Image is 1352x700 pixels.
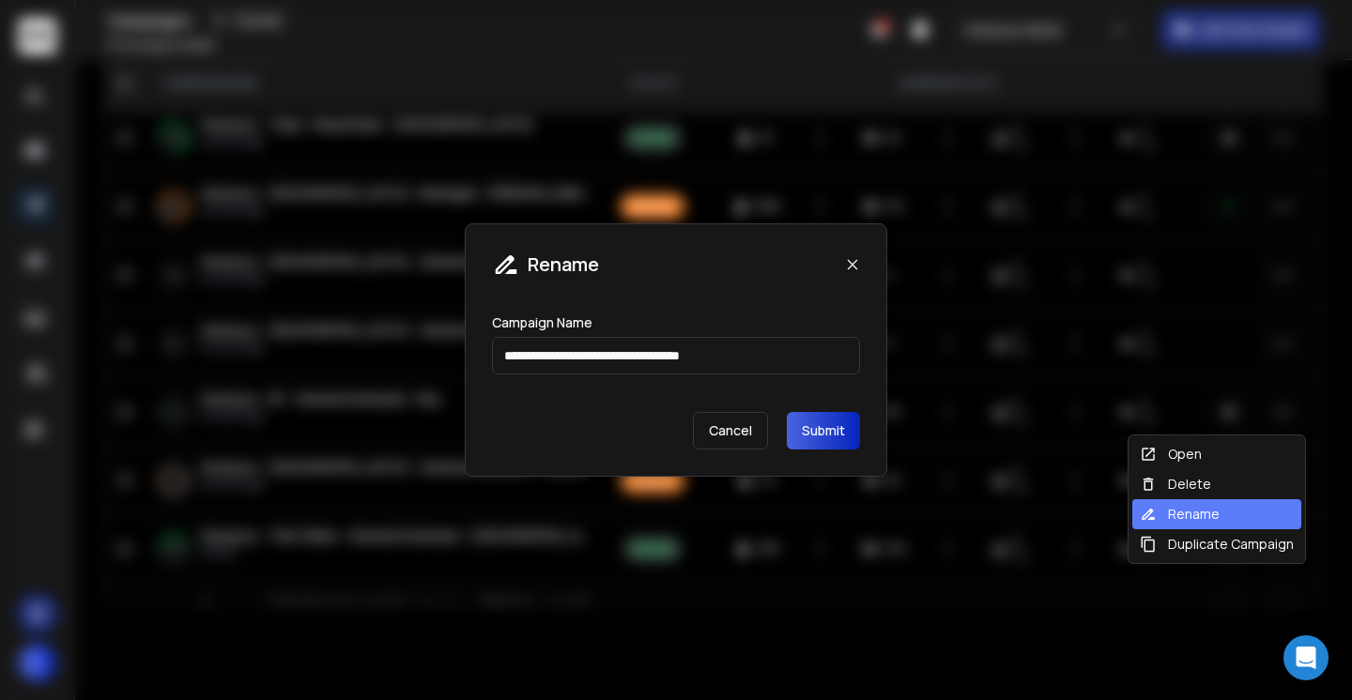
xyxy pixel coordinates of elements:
[1140,535,1294,554] div: Duplicate Campaign
[528,251,599,278] h1: Rename
[1140,445,1202,464] div: Open
[1140,505,1220,524] div: Rename
[1140,475,1211,494] div: Delete
[492,316,592,329] label: Campaign Name
[1283,635,1329,680] div: Open Intercom Messenger
[787,412,860,449] button: Submit
[693,412,768,449] p: Cancel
